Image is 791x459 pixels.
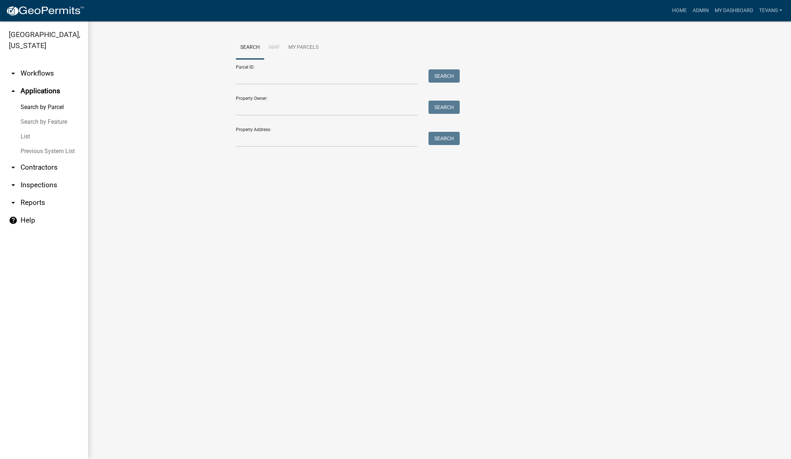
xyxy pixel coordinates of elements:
[669,4,690,18] a: Home
[284,36,323,59] a: My Parcels
[9,198,18,207] i: arrow_drop_down
[429,132,460,145] button: Search
[9,181,18,189] i: arrow_drop_down
[756,4,785,18] a: tevans
[712,4,756,18] a: My Dashboard
[9,87,18,95] i: arrow_drop_up
[9,163,18,172] i: arrow_drop_down
[690,4,712,18] a: Admin
[9,69,18,78] i: arrow_drop_down
[9,216,18,225] i: help
[236,36,264,59] a: Search
[429,69,460,83] button: Search
[429,101,460,114] button: Search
